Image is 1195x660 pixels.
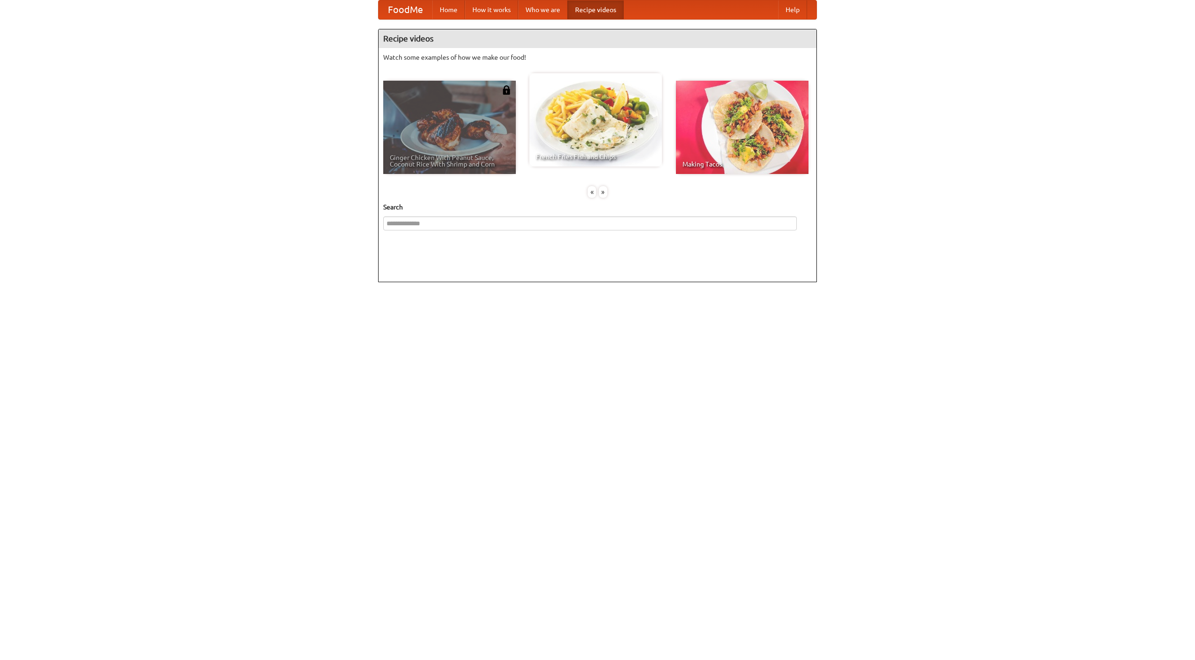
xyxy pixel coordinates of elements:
div: » [599,186,607,198]
a: Who we are [518,0,568,19]
a: How it works [465,0,518,19]
a: FoodMe [379,0,432,19]
a: Home [432,0,465,19]
p: Watch some examples of how we make our food! [383,53,812,62]
h4: Recipe videos [379,29,816,48]
div: « [588,186,596,198]
a: Help [778,0,807,19]
a: Making Tacos [676,81,808,174]
a: French Fries Fish and Chips [529,73,662,167]
a: Recipe videos [568,0,624,19]
h5: Search [383,202,812,212]
span: French Fries Fish and Chips [536,153,655,160]
img: 483408.png [502,85,511,95]
span: Making Tacos [682,161,802,167]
